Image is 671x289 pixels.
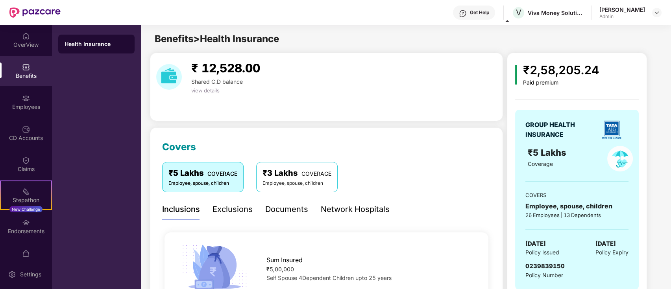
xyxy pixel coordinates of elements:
[525,239,546,249] span: [DATE]
[654,9,660,16] img: svg+xml;base64,PHN2ZyBpZD0iRHJvcGRvd24tMzJ4MzIiIHhtbG5zPSJodHRwOi8vd3d3LnczLm9yZy8yMDAwL3N2ZyIgd2...
[213,203,253,215] div: Exclusions
[266,274,392,281] span: Self Spouse 4Dependent Children upto 25 years
[459,9,467,17] img: svg+xml;base64,PHN2ZyBpZD0iSGVscC0zMngzMiIgeG1sbnM9Imh0dHA6Ly93d3cudzMub3JnLzIwMDAvc3ZnIiB3aWR0aD...
[523,79,599,86] div: Paid premium
[191,61,260,75] span: ₹ 12,528.00
[22,188,30,195] img: svg+xml;base64,PHN2ZyB4bWxucz0iaHR0cDovL3d3dy53My5vcmcvMjAwMC9zdmciIHdpZHRoPSIyMSIgaGVpZ2h0PSIyMC...
[191,78,243,85] span: Shared C.D balance
[207,170,237,177] span: COVERAGE
[607,146,633,171] img: policyIcon
[470,9,489,16] div: Get Help
[155,33,279,44] span: Benefits > Health Insurance
[168,167,237,179] div: ₹5 Lakhs
[262,180,331,187] div: Employee, spouse, children
[598,116,625,144] img: insurerLogo
[528,9,583,17] div: Viva Money Solutions Private Limited
[266,265,474,274] div: ₹5,00,000
[525,201,628,211] div: Employee, spouse, children
[262,167,331,179] div: ₹3 Lakhs
[595,239,616,249] span: [DATE]
[525,262,565,270] span: 0239839150
[528,160,553,167] span: Coverage
[528,147,569,158] span: ₹5 Lakhs
[22,219,30,226] img: svg+xml;base64,PHN2ZyBpZD0iRW5kb3JzZW1lbnRzIiB4bWxucz0iaHR0cDovL3d3dy53My5vcmcvMjAwMC9zdmciIHdpZH...
[515,65,517,85] img: icon
[321,203,390,215] div: Network Hospitals
[168,180,237,187] div: Employee, spouse, children
[265,203,308,215] div: Documents
[1,196,51,204] div: Stepathon
[65,40,128,48] div: Health Insurance
[516,8,521,17] span: V
[22,125,30,133] img: svg+xml;base64,PHN2ZyBpZD0iQ0RfQWNjb3VudHMiIGRhdGEtbmFtZT0iQ0QgQWNjb3VudHMiIHhtbG5zPSJodHRwOi8vd3...
[266,255,303,265] span: Sum Insured
[525,248,559,257] span: Policy Issued
[22,63,30,71] img: svg+xml;base64,PHN2ZyBpZD0iQmVuZWZpdHMiIHhtbG5zPSJodHRwOi8vd3d3LnczLm9yZy8yMDAwL3N2ZyIgd2lkdGg9Ij...
[191,87,220,94] span: view details
[22,156,30,164] img: svg+xml;base64,PHN2ZyBpZD0iQ2xhaW0iIHhtbG5zPSJodHRwOi8vd3d3LnczLm9yZy8yMDAwL3N2ZyIgd2lkdGg9IjIwIi...
[599,13,645,20] div: Admin
[525,272,563,278] span: Policy Number
[22,94,30,102] img: svg+xml;base64,PHN2ZyBpZD0iRW1wbG95ZWVzIiB4bWxucz0iaHR0cDovL3d3dy53My5vcmcvMjAwMC9zdmciIHdpZHRoPS...
[22,32,30,40] img: svg+xml;base64,PHN2ZyBpZD0iSG9tZSIgeG1sbnM9Imh0dHA6Ly93d3cudzMub3JnLzIwMDAvc3ZnIiB3aWR0aD0iMjAiIG...
[599,6,645,13] div: [PERSON_NAME]
[9,7,61,18] img: New Pazcare Logo
[523,61,599,79] div: ₹2,58,205.24
[9,206,43,212] div: New Challenge
[301,170,331,177] span: COVERAGE
[18,271,44,278] div: Settings
[162,141,196,153] span: Covers
[22,250,30,258] img: svg+xml;base64,PHN2ZyBpZD0iTXlfT3JkZXJzIiBkYXRhLW5hbWU9Ik15IE9yZGVycyIgeG1sbnM9Imh0dHA6Ly93d3cudz...
[525,211,628,219] div: 26 Employees | 13 Dependents
[525,191,628,199] div: COVERS
[8,271,16,278] img: svg+xml;base64,PHN2ZyBpZD0iU2V0dGluZy0yMHgyMCIgeG1sbnM9Imh0dHA6Ly93d3cudzMub3JnLzIwMDAvc3ZnIiB3aW...
[162,203,200,215] div: Inclusions
[156,64,182,90] img: download
[525,120,594,140] div: GROUP HEALTH INSURANCE
[595,248,628,257] span: Policy Expiry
